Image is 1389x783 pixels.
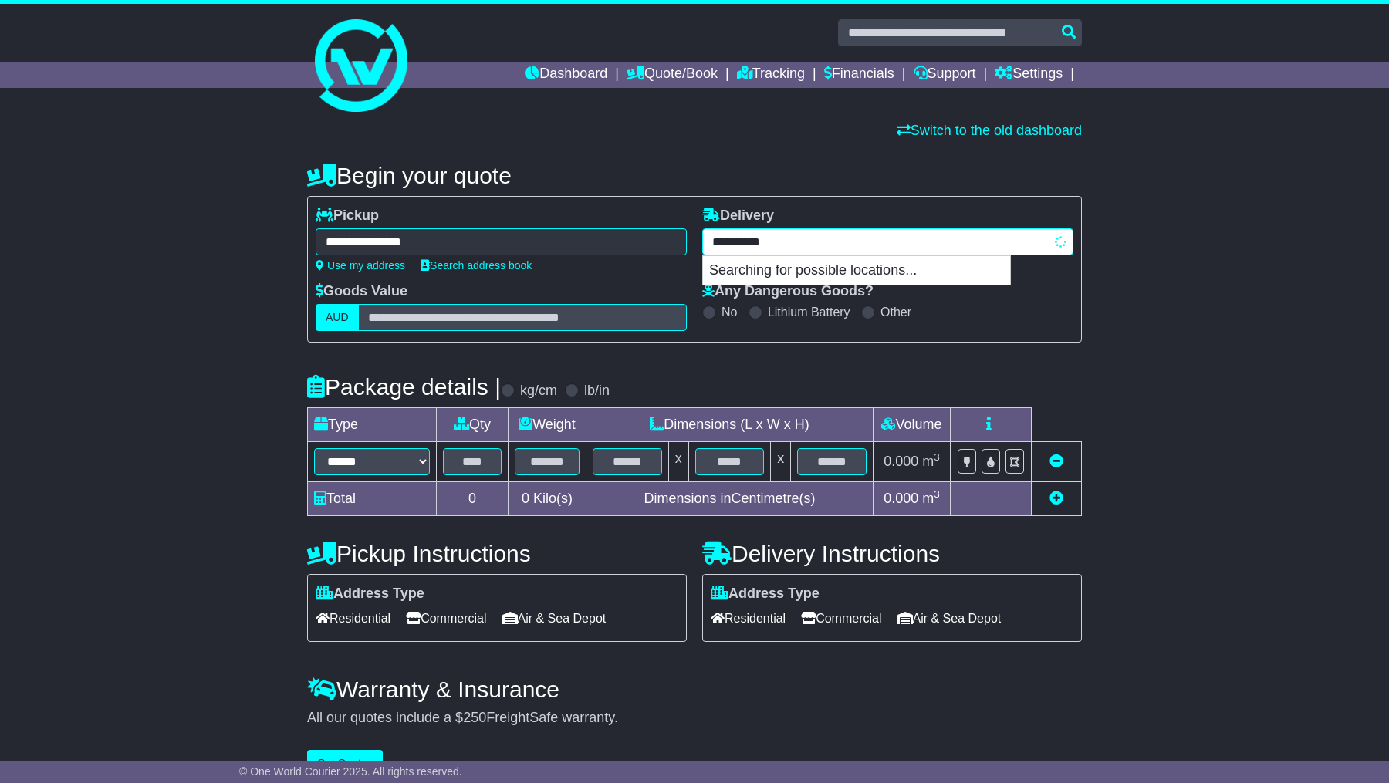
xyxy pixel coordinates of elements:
[711,606,786,630] span: Residential
[463,710,486,725] span: 250
[584,383,610,400] label: lb/in
[502,606,607,630] span: Air & Sea Depot
[437,482,509,516] td: 0
[307,541,687,566] h4: Pickup Instructions
[437,408,509,442] td: Qty
[914,62,976,88] a: Support
[884,491,918,506] span: 0.000
[307,750,383,777] button: Get Quotes
[307,374,501,400] h4: Package details |
[316,259,405,272] a: Use my address
[308,482,437,516] td: Total
[509,408,586,442] td: Weight
[711,586,820,602] label: Address Type
[520,383,557,400] label: kg/cm
[884,454,918,469] span: 0.000
[722,305,737,319] label: No
[702,541,1082,566] h4: Delivery Instructions
[307,710,1082,727] div: All our quotes include a $ FreightSafe warranty.
[668,442,688,482] td: x
[525,62,607,88] a: Dashboard
[897,123,1082,138] a: Switch to the old dashboard
[586,408,873,442] td: Dimensions (L x W x H)
[771,442,791,482] td: x
[1049,491,1063,506] a: Add new item
[702,208,774,224] label: Delivery
[703,256,1010,285] p: Searching for possible locations...
[702,283,874,300] label: Any Dangerous Goods?
[406,606,486,630] span: Commercial
[316,208,379,224] label: Pickup
[316,586,424,602] label: Address Type
[308,408,437,442] td: Type
[873,408,950,442] td: Volume
[702,228,1073,255] typeahead: Please provide city
[922,491,940,506] span: m
[307,163,1082,188] h4: Begin your quote
[509,482,586,516] td: Kilo(s)
[522,491,529,506] span: 0
[421,259,532,272] a: Search address book
[307,677,1082,702] h4: Warranty & Insurance
[316,283,407,300] label: Goods Value
[995,62,1063,88] a: Settings
[316,304,359,331] label: AUD
[922,454,940,469] span: m
[737,62,805,88] a: Tracking
[934,488,940,500] sup: 3
[897,606,1002,630] span: Air & Sea Depot
[586,482,873,516] td: Dimensions in Centimetre(s)
[880,305,911,319] label: Other
[316,606,390,630] span: Residential
[768,305,850,319] label: Lithium Battery
[824,62,894,88] a: Financials
[801,606,881,630] span: Commercial
[1049,454,1063,469] a: Remove this item
[239,765,462,778] span: © One World Courier 2025. All rights reserved.
[934,451,940,463] sup: 3
[627,62,718,88] a: Quote/Book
